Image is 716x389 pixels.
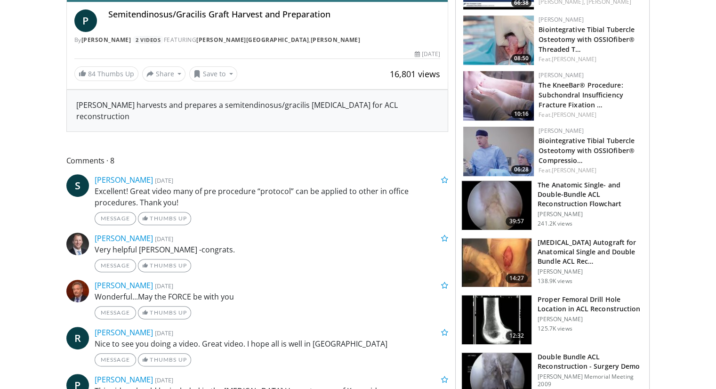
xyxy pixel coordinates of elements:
a: Message [95,259,136,272]
p: [PERSON_NAME] Memorial Meeting 2009 [538,373,644,388]
img: Title_01_100001165_3.jpg.150x105_q85_crop-smart_upscale.jpg [462,295,531,344]
a: Message [95,212,136,225]
span: 06:28 [511,165,531,174]
span: 08:50 [511,54,531,63]
span: 84 [88,69,96,78]
div: [DATE] [415,50,440,58]
a: [PERSON_NAME] [539,71,584,79]
a: [PERSON_NAME] [81,36,131,44]
small: [DATE] [155,235,173,243]
a: [PERSON_NAME][GEOGRAPHIC_DATA] [196,36,309,44]
a: [PERSON_NAME] [95,175,153,185]
img: 281064_0003_1.png.150x105_q85_crop-smart_upscale.jpg [462,238,531,287]
a: Thumbs Up [138,212,191,225]
p: [PERSON_NAME] [538,268,644,276]
h4: Semitendinosus/Gracilis Graft Harvest and Preparation [108,9,441,20]
div: [PERSON_NAME] harvests and prepares a semitendinosus/gracilis [MEDICAL_DATA] for ACL reconstruction [76,99,439,122]
small: [DATE] [155,176,173,185]
a: [PERSON_NAME] [552,55,596,63]
a: [PERSON_NAME] [311,36,361,44]
span: 12:32 [506,331,528,340]
img: 14934b67-7d06-479f-8b24-1e3c477188f5.150x105_q85_crop-smart_upscale.jpg [463,16,534,65]
button: Save to [189,66,237,81]
small: [DATE] [155,376,173,384]
a: Biointegrative Tibial Tubercle Osteotomy with OSSIOfiber® Compressio… [539,136,635,165]
a: [PERSON_NAME] [95,233,153,243]
div: Feat. [539,55,642,64]
span: Comments 8 [66,154,449,167]
div: By FEATURING , [74,36,441,44]
div: Feat. [539,166,642,175]
a: Biointegrative Tibial Tubercle Osteotomy with OSSIOfiber® Threaded T… [539,25,635,54]
p: Wonderful...May the FORCE be with you [95,291,449,302]
small: [DATE] [155,282,173,290]
a: [PERSON_NAME] [95,280,153,291]
a: The KneeBar® Procedure: Subchondral Insufficiency Fracture Fixation … [539,81,623,109]
a: [PERSON_NAME] [95,374,153,385]
a: P [74,9,97,32]
div: Feat. [539,111,642,119]
p: [PERSON_NAME] [538,211,644,218]
img: Avatar [66,233,89,255]
a: [PERSON_NAME] [539,16,584,24]
a: [PERSON_NAME] [539,127,584,135]
p: 125.7K views [538,325,572,332]
a: S [66,174,89,197]
button: Share [142,66,186,81]
img: c7fa0e63-843a-41fb-b12c-ba711dda1bcc.150x105_q85_crop-smart_upscale.jpg [463,71,534,121]
span: 39:57 [506,217,528,226]
h3: [MEDICAL_DATA] Autograft for Anatomical Single and Double Bundle ACL Rec… [538,238,644,266]
span: 14:27 [506,274,528,283]
a: Message [95,306,136,319]
p: Nice to see you doing a video. Great video. I hope all is well in [GEOGRAPHIC_DATA] [95,338,449,349]
img: Fu_0_3.png.150x105_q85_crop-smart_upscale.jpg [462,181,531,230]
span: 16,801 views [390,68,440,80]
a: [PERSON_NAME] [552,111,596,119]
h3: Double Bundle ACL Reconstruction - Surgery Demo [538,352,644,371]
a: 2 Videos [133,36,164,44]
a: 14:27 [MEDICAL_DATA] Autograft for Anatomical Single and Double Bundle ACL Rec… [PERSON_NAME] 138... [461,238,644,288]
img: Avatar [66,280,89,302]
a: 08:50 [463,16,534,65]
small: [DATE] [155,329,173,337]
a: R [66,327,89,349]
a: 06:28 [463,127,534,176]
h3: The Anatomic Single- and Double-Bundle ACL Reconstruction Flowchart [538,180,644,209]
a: 10:16 [463,71,534,121]
p: 241.2K views [538,220,572,227]
p: Excellent! Great video many of pre procedure “protocol” can be applied to other in office procedu... [95,186,449,208]
p: 138.9K views [538,277,572,285]
a: [PERSON_NAME] [95,327,153,338]
a: Thumbs Up [138,353,191,366]
a: 84 Thumbs Up [74,66,138,81]
a: [PERSON_NAME] [552,166,596,174]
a: Message [95,353,136,366]
a: 12:32 Proper Femoral Drill Hole Location in ACL Reconstruction [PERSON_NAME] 125.7K views [461,295,644,345]
a: 39:57 The Anatomic Single- and Double-Bundle ACL Reconstruction Flowchart [PERSON_NAME] 241.2K views [461,180,644,230]
a: Thumbs Up [138,306,191,319]
h3: Proper Femoral Drill Hole Location in ACL Reconstruction [538,295,644,314]
span: 10:16 [511,110,531,118]
p: [PERSON_NAME] [538,316,644,323]
img: 2fac5f83-3fa8-46d6-96c1-ffb83ee82a09.150x105_q85_crop-smart_upscale.jpg [463,127,534,176]
a: Thumbs Up [138,259,191,272]
p: Very helpful [PERSON_NAME] -congrats. [95,244,449,255]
